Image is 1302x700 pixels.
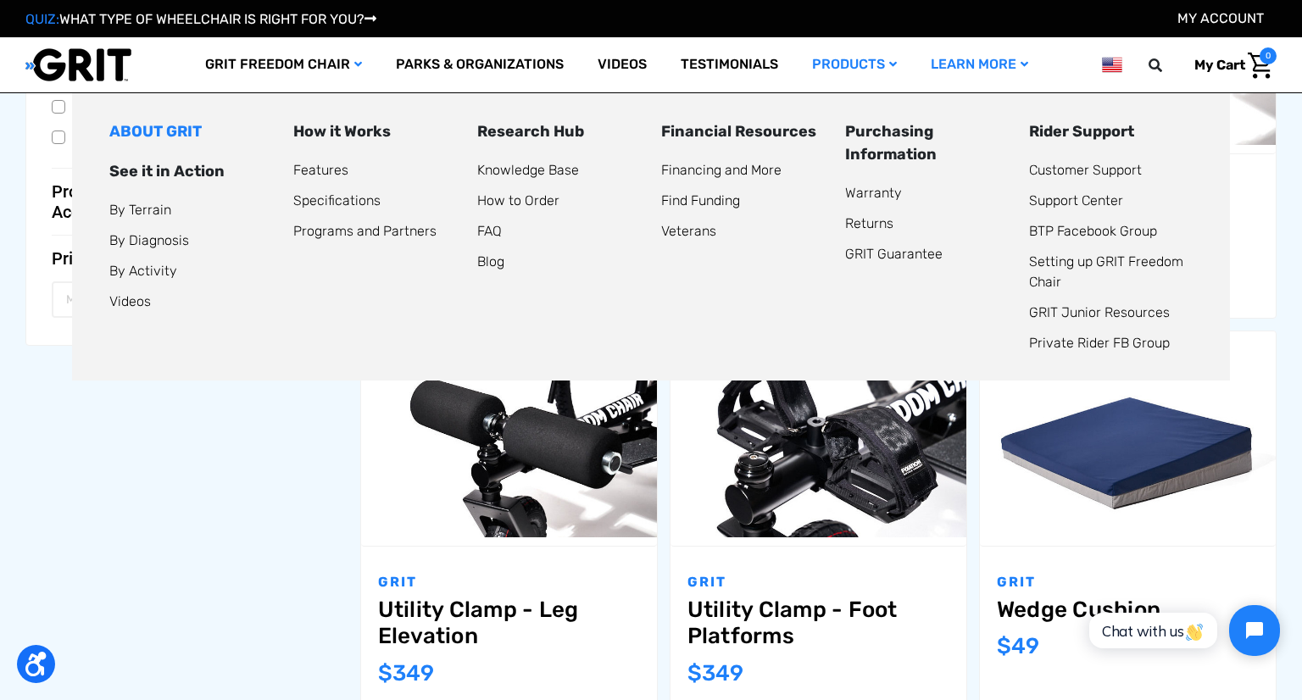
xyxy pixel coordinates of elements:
a: Testimonials [664,37,795,92]
a: FAQ [477,223,502,239]
div: Research Hub [477,120,641,143]
a: GRIT Junior Resources [1029,304,1170,320]
span: QUIZ: [25,11,59,27]
a: Wedge Cushion,$49.00 [997,597,1259,623]
a: Utility Clamp - Foot Platforms,$349.00 [687,597,949,649]
a: BTP Facebook Group [1029,223,1157,239]
a: Products [795,37,914,92]
a: Wedge Cushion,$49.00 [980,331,1276,546]
span: 0 [1260,47,1277,64]
a: Utility Clamp - Leg Elevation,$349.00 [378,597,640,649]
a: Customer Support [1029,162,1142,178]
a: Setting up GRIT Freedom Chair [1029,253,1183,290]
img: GRIT All-Terrain Wheelchair and Mobility Equipment [25,47,131,82]
a: Returns [845,215,893,231]
a: Find Funding [661,192,740,208]
a: By Activity [109,263,177,279]
a: Robooter(2) [52,94,303,119]
div: Financial Resources [661,120,825,143]
a: QUIZ:WHAT TYPE OF WHEELCHAIR IS RIGHT FOR YOU? [25,11,376,27]
div: How it Works [293,120,457,143]
a: How to Order [477,192,559,208]
a: Knowledge Base [477,162,579,178]
span: $49 [997,633,1039,659]
a: Blog [477,253,504,269]
img: us.png [1102,54,1122,75]
img: GRIT Wedge Cushion: foam wheelchair cushion for positioning and comfort shown in 18/"20 width wit... [980,340,1276,537]
a: Specifications [293,192,381,208]
span: $349 [687,660,743,686]
a: Features [293,162,348,178]
a: Veterans [661,223,716,239]
a: Parks & Organizations [379,37,581,92]
span: My Cart [1194,57,1245,73]
a: GRIT Guarantee [845,246,943,262]
a: Learn More [914,37,1045,92]
div: Rider Support [1029,120,1193,143]
a: Financing and More [661,162,782,178]
a: Cart with 0 items [1182,47,1277,83]
a: ABOUT GRIT [109,122,202,141]
a: Utility Clamp - Leg Elevation,$349.00 [361,331,657,546]
a: Programs and Partners [293,223,437,239]
img: Utility Clamp - Leg Elevation [361,340,657,537]
input: Search [1156,47,1182,83]
a: Videos [581,37,664,92]
a: Videos [109,293,151,309]
a: Private Rider FB Group [1029,335,1170,351]
a: By Diagnosis [109,232,189,248]
a: Utility Clamp - Foot Platforms,$349.00 [670,331,966,546]
a: Account [1177,10,1264,26]
img: Utility Clamp - Foot Platforms [670,340,966,537]
input: Min. [52,281,129,318]
img: Cart [1248,53,1272,79]
div: Purchasing Information [845,120,1009,166]
p: GRIT [997,572,1259,592]
a: Rollz(1) [52,125,303,150]
p: GRIT [687,572,949,592]
span: Price [52,248,91,269]
button: Products with Compatible Accessories [52,181,303,222]
p: GRIT [378,572,640,592]
iframe: Tidio Chat [1071,591,1294,670]
a: Support Center [1029,192,1123,208]
div: See it in Action [109,160,273,183]
button: Price [52,248,303,269]
a: By Terrain [109,202,171,218]
span: $349 [378,660,434,686]
a: GRIT Freedom Chair [188,37,379,92]
span: Products with Compatible Accessories [52,181,290,222]
a: Warranty [845,185,902,201]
